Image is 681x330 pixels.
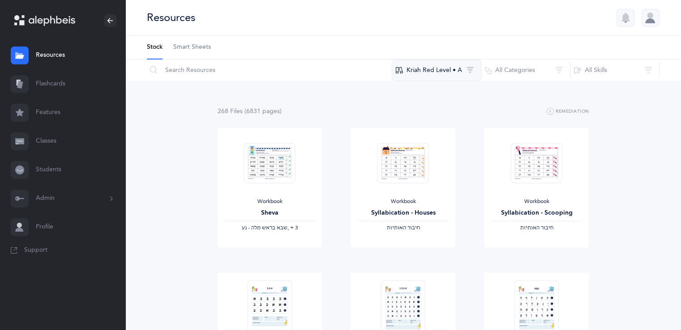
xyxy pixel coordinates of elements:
[240,108,243,115] span: s
[358,198,448,205] div: Workbook
[147,10,195,25] div: Resources
[277,108,280,115] span: s
[225,224,315,232] div: ‪, + 3‬
[24,246,47,255] span: Support
[481,59,570,81] button: All Categories
[570,59,660,81] button: All Skills
[547,106,589,117] button: Remediation
[225,198,315,205] div: Workbook
[146,59,392,81] input: Search Resources
[491,198,582,205] div: Workbook
[225,208,315,218] div: Sheva
[386,224,420,231] span: ‫חיבור האותיות‬
[244,108,282,115] span: (6831 page )
[173,43,211,52] span: Smart Sheets
[520,224,553,231] span: ‫חיבור האותיות‬
[392,59,481,81] button: Kriah Red Level • A
[358,208,448,218] div: Syllabication - Houses
[491,208,582,218] div: Syllabication - Scooping
[218,108,243,115] span: 268 File
[241,224,287,231] span: ‫שבא בראש מלה - נע‬
[377,143,429,183] img: Syllabication-Workbook-Level-1-EN_Red_Houses_thumbnail_1741114032.png
[511,143,562,183] img: Syllabication-Workbook-Level-1-EN_Red_Scooping_thumbnail_1741114434.png
[244,143,296,183] img: Sheva-Workbook-Red_EN_thumbnail_1754012358.png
